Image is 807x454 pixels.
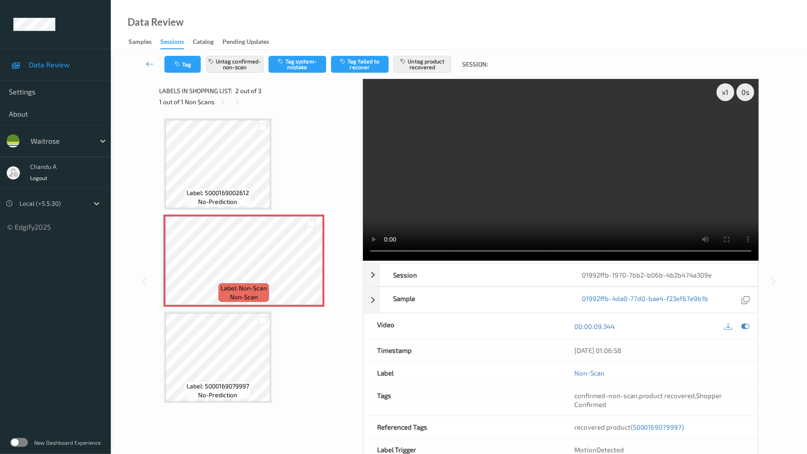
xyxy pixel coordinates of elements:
[574,391,638,399] span: confirmed-non-scan
[574,423,684,431] span: recovered product
[159,86,232,95] span: Labels in shopping list:
[582,294,709,306] a: 01992ffb-4da0-77d0-bae4-f23ef67e9b1b
[462,60,488,69] span: Session:
[364,416,561,438] div: Referenced Tags
[737,83,754,101] div: 0 s
[235,86,261,95] span: 2 out of 3
[269,56,326,73] button: Tag system-mistake
[198,197,237,206] span: no-prediction
[187,188,249,197] span: Label: 5000169002612
[193,36,222,48] a: Catalog
[363,287,758,313] div: Sample01992ffb-4da0-77d0-bae4-f23ef67e9b1b
[230,293,258,301] span: non-scan
[364,362,561,384] div: Label
[206,56,264,73] button: Untag confirmed-non-scan
[569,264,758,286] div: 01992ffb-1970-7bb2-b06b-4b2b474a309e
[394,56,451,73] button: Untag product recovered
[160,37,184,49] div: Sessions
[128,18,183,27] div: Data Review
[364,313,561,339] div: Video
[222,36,278,48] a: Pending Updates
[574,322,615,331] a: 00:00:09.344
[221,284,267,293] span: Label: Non-Scan
[331,56,389,73] button: Tag failed to recover
[160,36,193,49] a: Sessions
[574,368,604,377] a: Non-Scan
[574,391,722,408] span: , ,
[164,56,201,73] button: Tag
[129,37,152,48] div: Samples
[574,346,745,355] div: [DATE] 01:06:58
[187,382,249,391] span: Label: 5000169079997
[364,339,561,361] div: Timestamp
[222,37,269,48] div: Pending Updates
[129,36,160,48] a: Samples
[717,83,734,101] div: x 1
[380,287,569,313] div: Sample
[364,384,561,415] div: Tags
[631,423,684,431] span: (5000169079997)
[574,391,722,408] span: Shopper Confirmed
[198,391,237,399] span: no-prediction
[193,37,214,48] div: Catalog
[380,264,569,286] div: Session
[159,96,357,107] div: 1 out of 1 Non Scans
[363,263,758,286] div: Session01992ffb-1970-7bb2-b06b-4b2b474a309e
[639,391,695,399] span: product recovered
